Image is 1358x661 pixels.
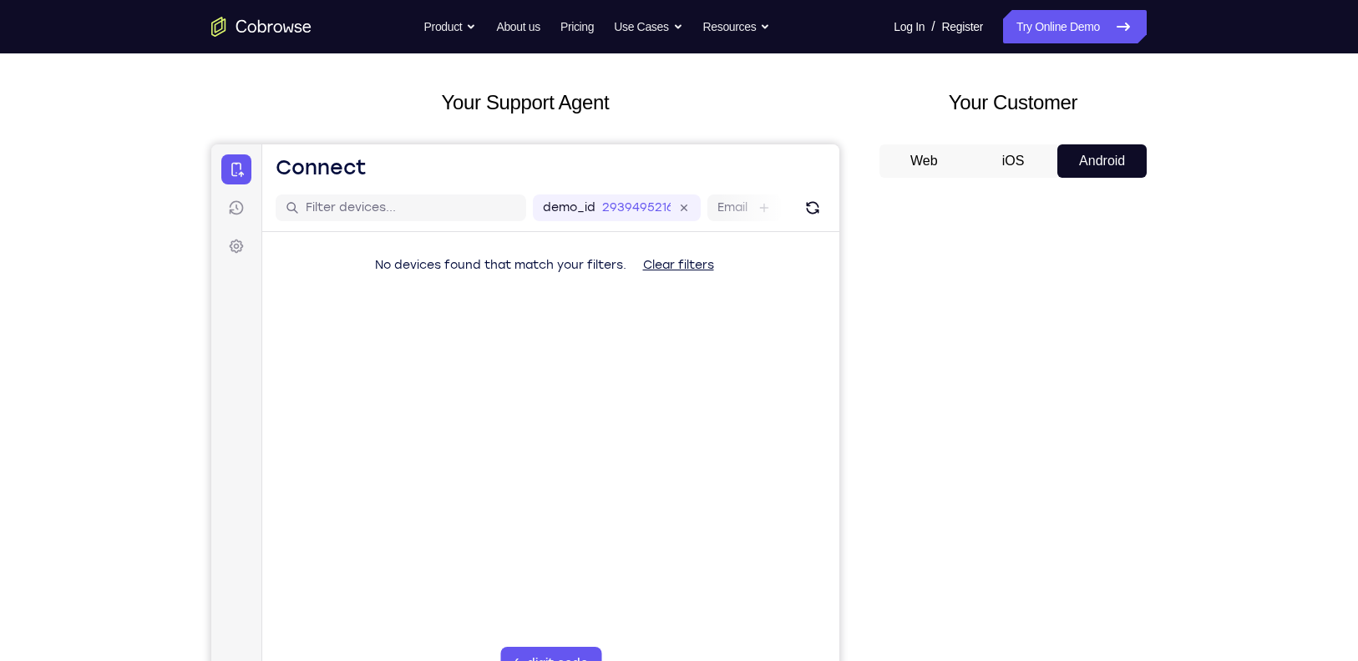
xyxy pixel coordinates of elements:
button: Clear filters [418,104,516,138]
a: Go to the home page [211,17,312,37]
button: Use Cases [614,10,682,43]
h2: Your Support Agent [211,88,839,118]
button: 6-digit code [289,502,390,536]
button: Android [1057,144,1147,178]
a: Log In [894,10,925,43]
span: No devices found that match your filters. [164,114,415,128]
a: Pricing [560,10,594,43]
button: Resources [703,10,771,43]
h2: Your Customer [879,88,1147,118]
button: iOS [969,144,1058,178]
span: / [931,17,935,37]
a: Try Online Demo [1003,10,1147,43]
a: About us [496,10,540,43]
button: Product [424,10,477,43]
a: Register [942,10,983,43]
button: Web [879,144,969,178]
